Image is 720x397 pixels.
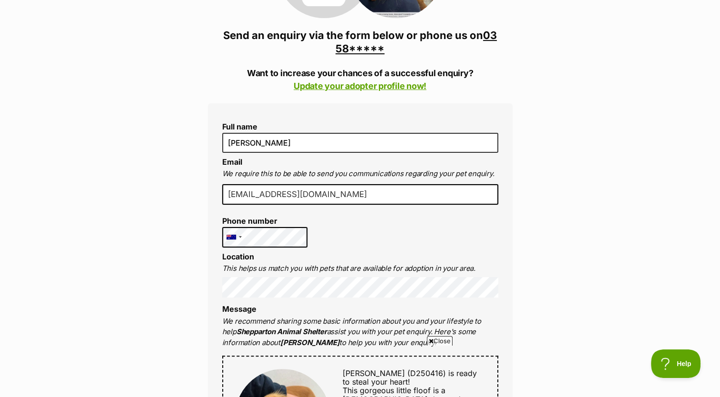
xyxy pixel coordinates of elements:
[651,349,701,378] iframe: Help Scout Beacon - Open
[280,338,339,347] strong: [PERSON_NAME]
[208,67,513,92] p: Want to increase your chances of a successful enquiry?
[294,81,426,91] a: Update your adopter profile now!
[222,122,498,131] label: Full name
[222,263,498,274] p: This helps us match you with pets that are available for adoption in your area.
[222,169,498,179] p: We require this to be able to send you communications regarding your pet enquiry.
[208,29,513,55] h3: Send an enquiry via the form below or phone us on
[222,316,498,348] p: We recommend sharing some basic information about you and your lifestyle to help assist you with ...
[222,157,242,167] label: Email
[222,133,498,153] input: E.g. Jimmy Chew
[427,336,453,346] span: Close
[223,228,245,247] div: Australia: +61
[222,252,254,261] label: Location
[237,327,327,336] strong: Shepparton Animal Shelter
[129,349,591,392] iframe: Advertisement
[222,304,256,314] label: Message
[222,217,308,225] label: Phone number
